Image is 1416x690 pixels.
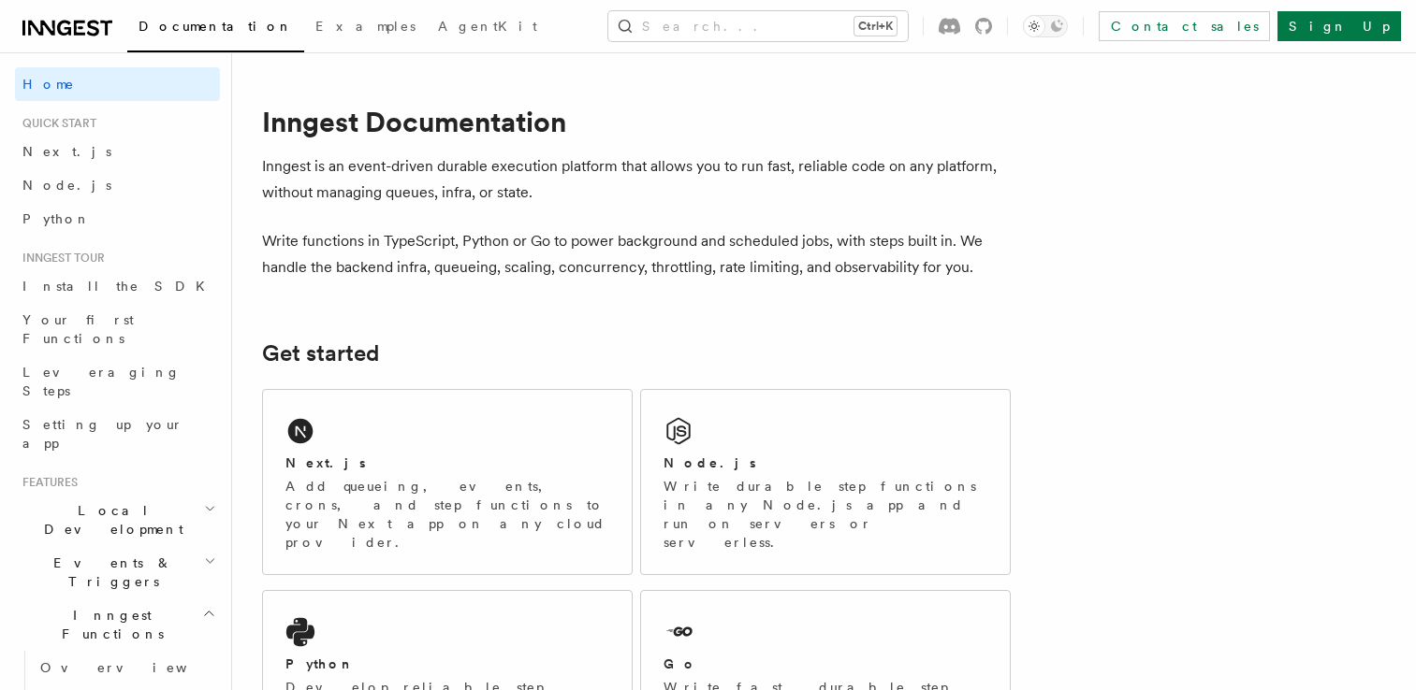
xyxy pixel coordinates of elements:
a: Documentation [127,6,304,52]
button: Toggle dark mode [1023,15,1068,37]
span: Setting up your app [22,417,183,451]
a: Leveraging Steps [15,355,220,408]
button: Local Development [15,494,220,546]
a: Get started [262,340,379,367]
p: Add queueing, events, crons, and step functions to your Next app on any cloud provider. [285,477,609,552]
h1: Inngest Documentation [262,105,1011,138]
kbd: Ctrl+K [854,17,897,36]
span: Inngest tour [15,251,105,266]
a: Your first Functions [15,303,220,355]
h2: Next.js [285,453,366,472]
span: AgentKit [438,19,537,34]
span: Inngest Functions [15,606,202,643]
span: Documentation [139,19,293,34]
a: Contact sales [1099,11,1270,41]
span: Next.js [22,144,111,159]
a: Node.js [15,168,220,202]
p: Write durable step functions in any Node.js app and run on servers or serverless. [664,477,987,552]
span: Features [15,475,78,490]
span: Events & Triggers [15,553,204,591]
a: Setting up your app [15,408,220,460]
h2: Go [664,654,697,673]
span: Examples [315,19,416,34]
span: Python [22,211,91,226]
a: Node.jsWrite durable step functions in any Node.js app and run on servers or serverless. [640,389,1011,575]
span: Node.js [22,178,111,193]
a: Examples [304,6,427,50]
a: Home [15,67,220,101]
span: Install the SDK [22,279,216,294]
span: Home [22,75,75,93]
a: Python [15,202,220,236]
p: Write functions in TypeScript, Python or Go to power background and scheduled jobs, with steps bu... [262,228,1011,280]
button: Inngest Functions [15,598,220,651]
span: Your first Functions [22,312,134,346]
p: Inngest is an event-driven durable execution platform that allows you to run fast, reliable code ... [262,153,1011,206]
a: AgentKit [427,6,548,50]
span: Quick start [15,116,96,131]
a: Overview [33,651,220,684]
span: Local Development [15,501,204,539]
a: Next.js [15,135,220,168]
button: Events & Triggers [15,546,220,598]
span: Leveraging Steps [22,365,181,398]
a: Next.jsAdd queueing, events, crons, and step functions to your Next app on any cloud provider. [262,389,633,575]
h2: Node.js [664,453,756,472]
button: Search...Ctrl+K [608,11,908,41]
a: Install the SDK [15,269,220,303]
h2: Python [285,654,355,673]
a: Sign Up [1277,11,1401,41]
span: Overview [40,660,233,675]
